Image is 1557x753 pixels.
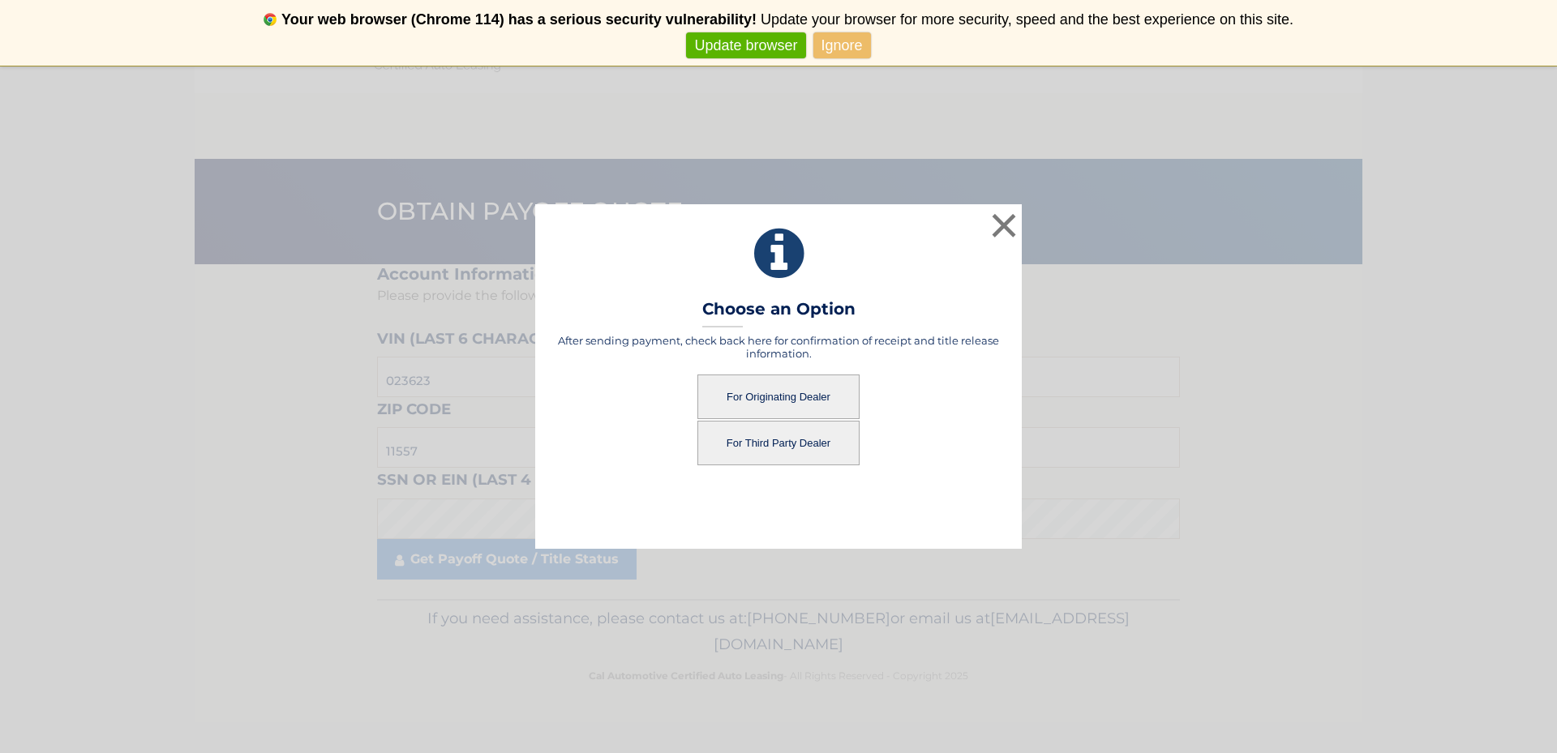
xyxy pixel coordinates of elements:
a: Ignore [813,32,871,59]
h3: Choose an Option [702,299,856,327]
button: For Third Party Dealer [697,421,860,465]
b: Your web browser (Chrome 114) has a serious security vulnerability! [281,11,757,28]
button: For Originating Dealer [697,374,860,419]
h5: After sending payment, check back here for confirmation of receipt and title release information. [555,334,1002,360]
a: Update browser [686,32,805,59]
span: Update your browser for more security, speed and the best experience on this site. [761,11,1293,28]
button: × [988,209,1020,242]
